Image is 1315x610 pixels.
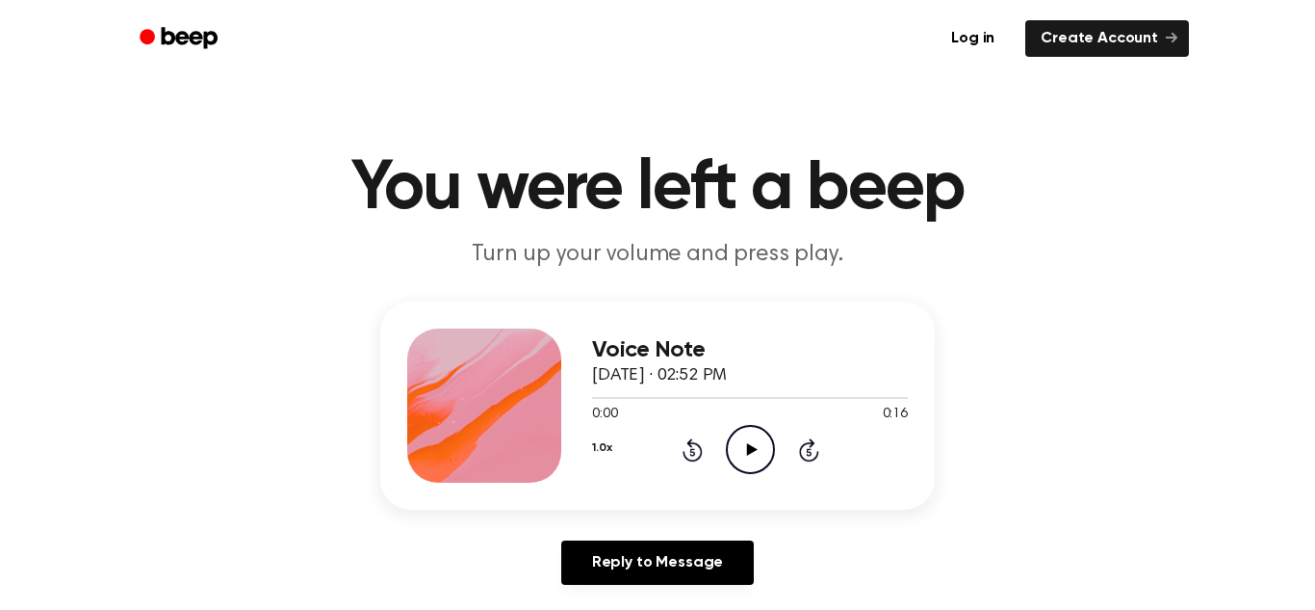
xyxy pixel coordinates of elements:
[592,405,617,425] span: 0:00
[592,432,611,464] button: 1.0x
[592,367,727,385] span: [DATE] · 02:52 PM
[883,405,908,425] span: 0:16
[126,20,235,58] a: Beep
[165,154,1150,224] h1: You were left a beep
[1025,20,1189,57] a: Create Account
[592,337,908,363] h3: Voice Note
[932,16,1014,61] a: Log in
[561,541,754,585] a: Reply to Message
[288,239,1027,271] p: Turn up your volume and press play.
